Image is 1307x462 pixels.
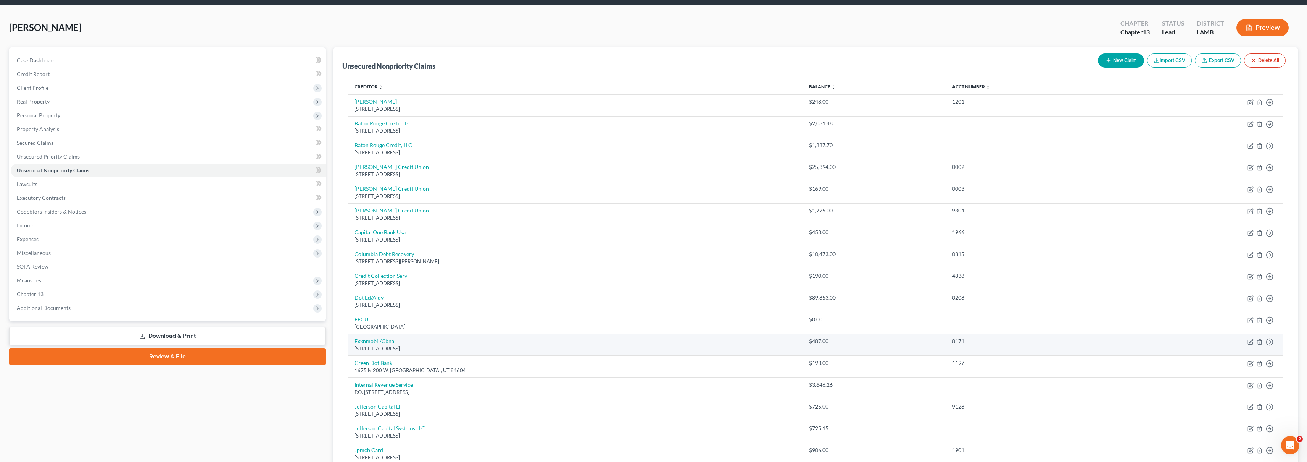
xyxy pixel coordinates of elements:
span: Unsecured Priority Claims [17,153,80,160]
a: Creditor unfold_more [355,84,383,89]
a: Property Analysis [11,122,326,136]
div: P.O. [STREET_ADDRESS] [355,389,797,396]
div: $0.00 [809,316,940,323]
div: $190.00 [809,272,940,280]
div: $10,473.00 [809,250,940,258]
span: Income [17,222,34,229]
div: [STREET_ADDRESS] [355,127,797,135]
div: $1,725.00 [809,207,940,214]
span: Chapter 13 [17,291,44,297]
i: unfold_more [831,85,836,89]
a: Capital One Bank Usa [355,229,406,235]
a: Acct Number unfold_more [952,84,990,89]
a: Unsecured Nonpriority Claims [11,164,326,177]
div: [STREET_ADDRESS] [355,454,797,461]
div: $193.00 [809,359,940,367]
div: $487.00 [809,337,940,345]
a: Green Dot Bank [355,360,392,366]
div: Status [1162,19,1185,28]
div: [STREET_ADDRESS] [355,432,797,439]
span: Additional Documents [17,305,71,311]
div: 0315 [952,250,1125,258]
div: Chapter [1120,28,1150,37]
a: Credit Collection Serv [355,272,407,279]
a: Jefferson Capital Systems LLC [355,425,425,431]
div: [STREET_ADDRESS] [355,171,797,178]
div: [STREET_ADDRESS] [355,193,797,200]
div: $725.00 [809,403,940,410]
span: Case Dashboard [17,57,56,63]
div: [STREET_ADDRESS] [355,345,797,352]
a: Internal Revenue Service [355,381,413,388]
div: $1,837.70 [809,141,940,149]
div: $248.00 [809,98,940,105]
div: 9304 [952,207,1125,214]
span: Lawsuits [17,181,37,187]
div: 1197 [952,359,1125,367]
span: Secured Claims [17,139,53,146]
span: Miscellaneous [17,250,51,256]
div: $725.15 [809,425,940,432]
div: Lead [1162,28,1185,37]
div: [STREET_ADDRESS] [355,302,797,309]
a: Unsecured Priority Claims [11,150,326,164]
div: [STREET_ADDRESS] [355,280,797,287]
a: Executory Contracts [11,191,326,205]
a: Review & File [9,348,326,365]
div: [STREET_ADDRESS] [355,410,797,418]
a: Credit Report [11,67,326,81]
button: Preview [1236,19,1289,36]
button: New Claim [1098,53,1144,68]
div: 0002 [952,163,1125,171]
div: [STREET_ADDRESS] [355,105,797,113]
div: [STREET_ADDRESS] [355,214,797,222]
i: unfold_more [986,85,990,89]
div: District [1197,19,1224,28]
div: [STREET_ADDRESS][PERSON_NAME] [355,258,797,265]
a: Jefferson Capital Ll [355,403,400,410]
div: [STREET_ADDRESS] [355,236,797,243]
a: [PERSON_NAME] Credit Union [355,164,429,170]
div: 1966 [952,229,1125,236]
div: 1201 [952,98,1125,105]
div: Chapter [1120,19,1150,28]
div: $25,394.00 [809,163,940,171]
i: unfold_more [379,85,383,89]
a: SOFA Review [11,260,326,274]
span: SOFA Review [17,263,48,270]
span: [PERSON_NAME] [9,22,81,33]
a: EFCU [355,316,368,323]
span: Executory Contracts [17,195,66,201]
a: [PERSON_NAME] Credit Union [355,207,429,214]
a: Dpt Ed/Aidv [355,294,384,301]
a: [PERSON_NAME] [355,98,397,105]
div: [STREET_ADDRESS] [355,149,797,156]
a: Columbia Debt Recovery [355,251,414,257]
div: $906.00 [809,446,940,454]
a: Secured Claims [11,136,326,150]
a: [PERSON_NAME] Credit Union [355,185,429,192]
div: Unsecured Nonpriority Claims [342,62,435,71]
div: $2,031.48 [809,120,940,127]
div: 1901 [952,446,1125,454]
div: $89,853.00 [809,294,940,302]
a: Export CSV [1195,53,1241,68]
a: Lawsuits [11,177,326,191]
span: 2 [1297,436,1303,442]
span: Real Property [17,98,50,105]
a: Balance unfold_more [809,84,836,89]
div: $3,646.26 [809,381,940,389]
span: Unsecured Nonpriority Claims [17,167,89,173]
button: Delete All [1244,53,1286,68]
span: Personal Property [17,112,60,118]
span: Credit Report [17,71,50,77]
a: Baton Rouge Credit LLC [355,120,411,126]
div: 0208 [952,294,1125,302]
span: Means Test [17,277,43,284]
a: Jpmcb Card [355,447,383,453]
a: Baton Rouge Credit, LLC [355,142,412,148]
span: 13 [1143,28,1150,36]
div: 4838 [952,272,1125,280]
a: Case Dashboard [11,53,326,67]
span: Client Profile [17,84,48,91]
